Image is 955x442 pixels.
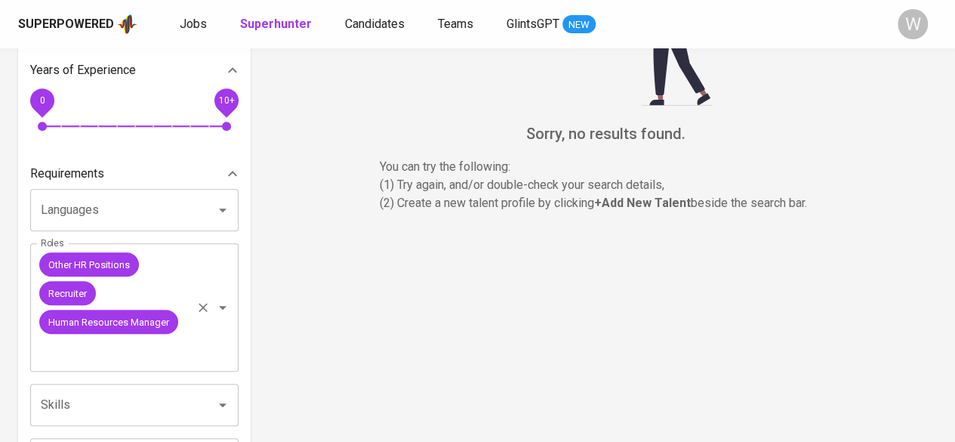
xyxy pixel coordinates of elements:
[39,310,178,334] div: Human Resources Manager
[380,158,833,176] p: You can try the following :
[30,165,104,183] p: Requirements
[240,15,315,34] a: Superhunter
[212,199,233,221] button: Open
[562,17,596,32] span: NEW
[39,258,139,272] span: Other HR Positions
[30,159,239,189] div: Requirements
[30,55,239,85] div: Years of Experience
[507,17,559,31] span: GlintsGPT
[438,15,476,34] a: Teams
[30,61,136,79] p: Years of Experience
[193,297,214,318] button: Clear
[898,9,928,39] div: W
[240,17,312,31] b: Superhunter
[380,176,833,194] p: (1) Try again, and/or double-check your search details,
[380,194,833,212] p: (2) Create a new talent profile by clicking beside the search bar.
[275,122,937,146] h6: Sorry, no results found.
[345,15,408,34] a: Candidates
[39,286,96,301] span: Recruiter
[507,15,596,34] a: GlintsGPT NEW
[438,17,473,31] span: Teams
[39,95,45,106] span: 0
[212,394,233,416] button: Open
[18,13,137,36] a: Superpoweredapp logo
[594,196,691,210] b: + Add New Talent
[218,95,234,106] span: 10+
[117,13,137,36] img: app logo
[180,17,207,31] span: Jobs
[39,281,96,305] div: Recruiter
[39,315,178,329] span: Human Resources Manager
[39,252,139,277] div: Other HR Positions
[212,297,233,318] button: Open
[180,15,210,34] a: Jobs
[345,17,405,31] span: Candidates
[18,16,114,33] div: Superpowered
